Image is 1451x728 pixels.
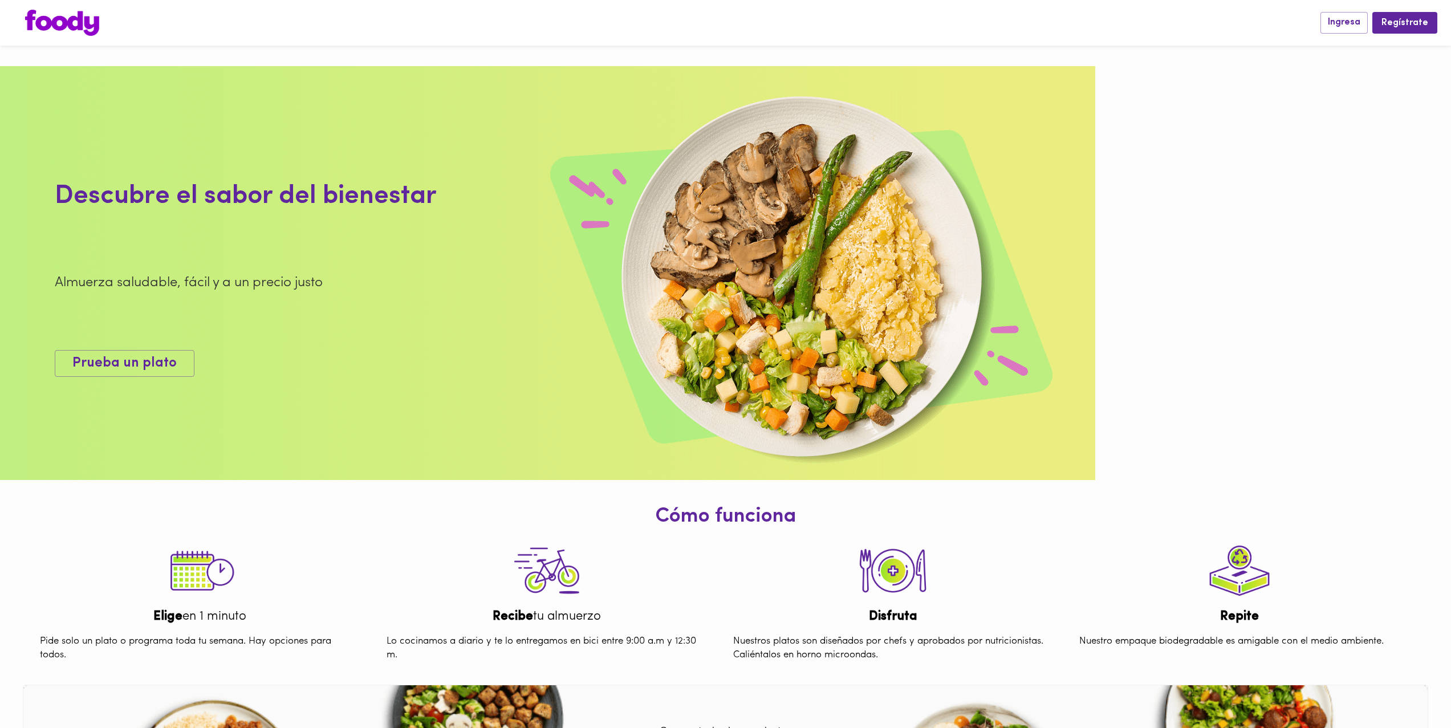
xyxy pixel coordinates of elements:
div: Descubre el sabor del bienestar [55,178,437,215]
div: Lo cocinamos a diario y te lo entregamos en bici entre 9:00 a.m y 12:30 m. [378,626,716,671]
iframe: Messagebird Livechat Widget [1385,662,1440,717]
div: en 1 minuto [31,608,369,625]
div: Almuerza saludable, fácil y a un precio justo [55,273,437,292]
button: Regístrate [1372,12,1437,33]
button: Ingresa [1320,12,1368,33]
img: tutorial-step-1.png [160,534,240,608]
span: Regístrate [1381,18,1428,29]
button: Prueba un plato [55,350,194,377]
span: Prueba un plato [72,355,177,372]
img: tutorial-step-2.png [853,534,933,608]
b: Disfruta [869,610,917,623]
img: tutorial-step-3.png [507,534,587,608]
img: tutorial-step-4.png [1200,534,1279,608]
h1: Cómo funciona [9,506,1442,528]
b: Elige [153,610,182,623]
img: logo.png [25,10,99,36]
b: Recibe [493,610,533,623]
div: Pide solo un plato o programa toda tu semana. Hay opciones para todos. [31,626,369,671]
b: Repite [1220,610,1259,623]
span: Ingresa [1328,17,1360,28]
div: tu almuerzo [378,608,716,625]
div: Nuestro empaque biodegradable es amigable con el medio ambiente. [1071,626,1408,657]
div: Nuestros platos son diseñados por chefs y aprobados por nutricionistas. Caliéntalos en horno micr... [725,626,1062,671]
